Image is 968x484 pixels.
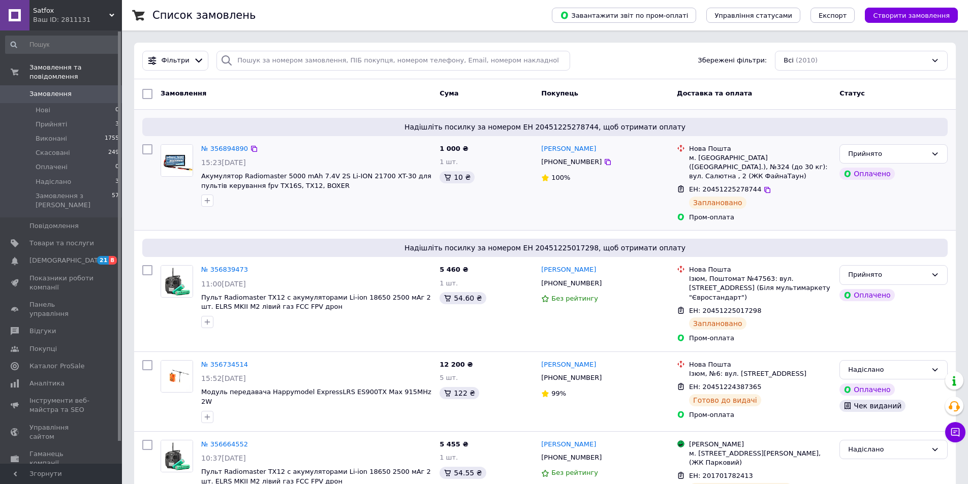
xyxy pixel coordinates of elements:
[689,153,831,181] div: м. [GEOGRAPHIC_DATA] ([GEOGRAPHIC_DATA].), №324 (до 30 кг): вул. Салютна , 2 (ЖК ФайнаТаун)
[201,158,246,167] span: 15:23[DATE]
[112,191,119,210] span: 57
[162,56,190,66] span: Фільтри
[552,8,696,23] button: Завантажити звіт по пром-оплаті
[839,168,894,180] div: Оплачено
[551,174,570,181] span: 100%
[161,440,193,472] img: Фото товару
[105,134,119,143] span: 1755
[36,148,70,157] span: Скасовані
[29,256,105,265] span: [DEMOGRAPHIC_DATA]
[161,265,193,298] a: Фото товару
[161,360,193,393] a: Фото товару
[115,106,119,115] span: 0
[29,63,122,81] span: Замовлення та повідомлення
[97,256,109,265] span: 21
[839,400,905,412] div: Чек виданий
[201,440,248,448] a: № 356664552
[848,270,927,280] div: Прийнято
[161,266,193,297] img: Фото товару
[440,145,468,152] span: 1 000 ₴
[201,280,246,288] span: 11:00[DATE]
[689,369,831,378] div: Ізюм, №6: вул. [STREET_ADDRESS]
[29,327,56,336] span: Відгуки
[201,172,431,189] a: Акумулятор Radiomaster 5000 mAh 7.4V 2S Li-ION 21700 XT-30 для пультів керування fpv TX16S, TX12,...
[810,8,855,23] button: Експорт
[29,423,94,441] span: Управління сайтом
[689,185,761,193] span: ЕН: 20451225278744
[108,148,119,157] span: 249
[36,134,67,143] span: Виконані
[115,163,119,172] span: 0
[440,266,468,273] span: 5 460 ₴
[541,440,596,449] a: [PERSON_NAME]
[819,12,847,19] span: Експорт
[440,454,458,461] span: 1 шт.
[29,449,94,468] span: Гаманець компанії
[873,12,950,19] span: Створити замовлення
[689,265,831,274] div: Нова Пошта
[689,394,761,406] div: Готово до видачі
[36,120,67,129] span: Прийняті
[29,274,94,292] span: Показники роботи компанії
[201,294,431,311] a: Пульт Radiomaster TX12 с акумуляторами Li-ion 18650 2500 мАг 2 шт. ELRS MKII M2 лівий газ FCC FPV...
[201,454,246,462] span: 10:37[DATE]
[706,8,800,23] button: Управління статусами
[848,365,927,375] div: Надіслано
[689,383,761,391] span: ЕН: 20451224387365
[36,106,50,115] span: Нові
[5,36,120,54] input: Пошук
[539,371,604,384] div: [PHONE_NUMBER]
[161,144,193,177] a: Фото товару
[33,6,109,15] span: Satfox
[560,11,688,20] span: Завантажити звіт по пром-оплаті
[440,89,458,97] span: Cума
[29,379,65,388] span: Аналітика
[440,440,468,448] span: 5 455 ₴
[541,144,596,154] a: [PERSON_NAME]
[698,56,767,66] span: Збережені фільтри:
[152,9,256,21] h1: Список замовлень
[440,279,458,287] span: 1 шт.
[146,243,944,253] span: Надішліть посилку за номером ЕН 20451225017298, щоб отримати оплату
[440,292,486,304] div: 54.60 ₴
[201,145,248,152] a: № 356894890
[36,177,71,186] span: Надіслано
[551,390,566,397] span: 99%
[796,56,818,64] span: (2010)
[714,12,792,19] span: Управління статусами
[541,360,596,370] a: [PERSON_NAME]
[115,120,119,129] span: 3
[29,362,84,371] span: Каталог ProSale
[161,361,193,392] img: Фото товару
[29,221,79,231] span: Повідомлення
[541,265,596,275] a: [PERSON_NAME]
[689,144,831,153] div: Нова Пошта
[689,317,746,330] div: Заплановано
[689,440,831,449] div: [PERSON_NAME]
[539,155,604,169] div: [PHONE_NUMBER]
[689,449,831,467] div: м. [STREET_ADDRESS][PERSON_NAME], (ЖК Парковий)
[689,274,831,302] div: Ізюм, Поштомат №47563: вул. [STREET_ADDRESS] (Біля мультимаркету "Євростандарт")
[848,444,927,455] div: Надіслано
[115,177,119,186] span: 3
[201,374,246,382] span: 15:52[DATE]
[33,15,122,24] div: Ваш ID: 2811131
[29,89,72,99] span: Замовлення
[689,197,746,209] div: Заплановано
[29,396,94,414] span: Інструменти веб-майстра та SEO
[146,122,944,132] span: Надішліть посилку за номером ЕН 20451225278744, щоб отримати оплату
[689,213,831,222] div: Пром-оплата
[689,410,831,420] div: Пром-оплата
[551,469,598,476] span: Без рейтингу
[855,11,958,19] a: Створити замовлення
[201,266,248,273] a: № 356839473
[201,388,431,405] a: Модуль передавача Happymodel ExpressLRS ES900TX Max 915MHz 2W
[36,191,112,210] span: Замовлення з [PERSON_NAME]
[440,374,458,381] span: 5 шт.
[689,307,761,314] span: ЕН: 20451225017298
[689,360,831,369] div: Нова Пошта
[539,451,604,464] div: [PHONE_NUMBER]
